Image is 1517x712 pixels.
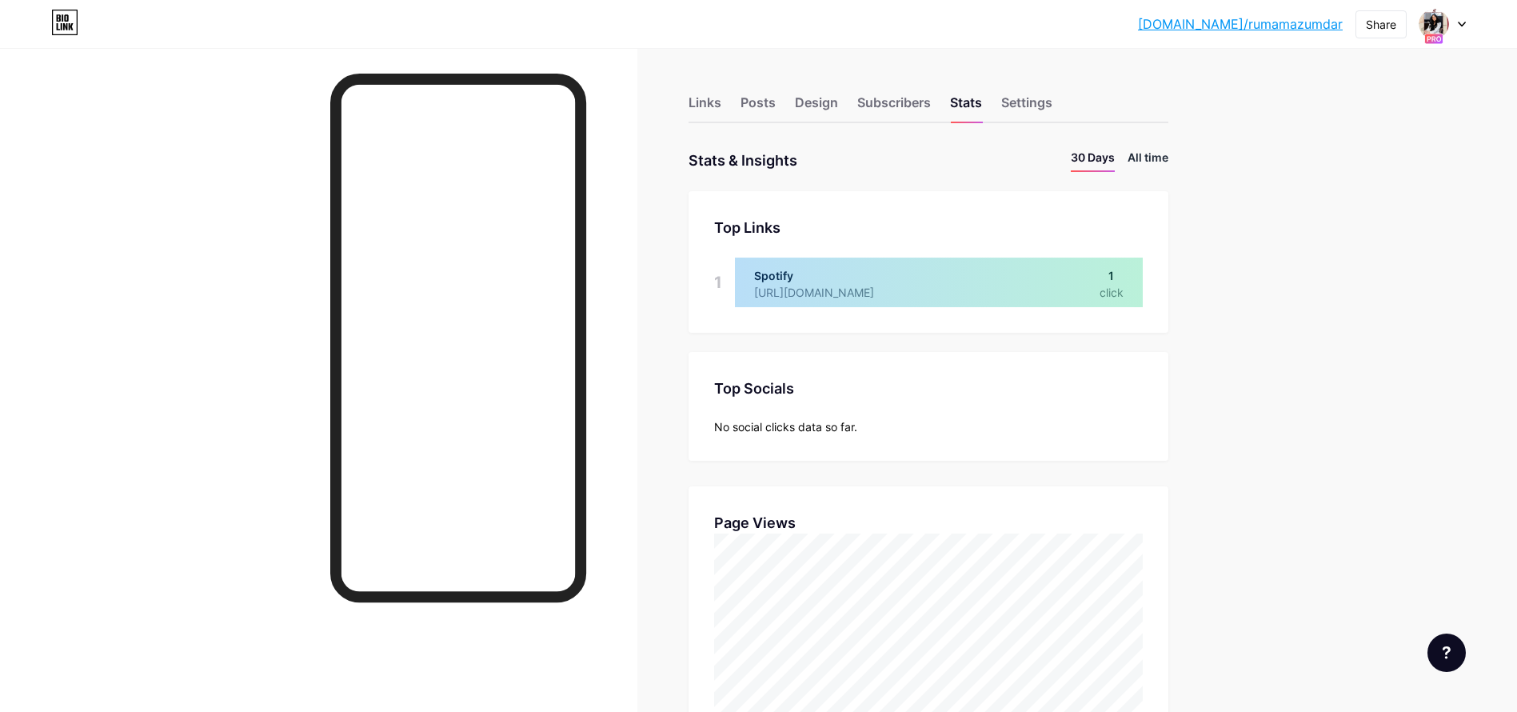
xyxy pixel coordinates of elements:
[689,149,797,172] div: Stats & Insights
[741,93,776,122] div: Posts
[714,378,1143,399] div: Top Socials
[689,93,721,122] div: Links
[714,217,1143,238] div: Top Links
[950,93,982,122] div: Stats
[1138,14,1343,34] a: [DOMAIN_NAME]/rumamazumdar
[1071,149,1115,172] li: 30 Days
[1128,149,1168,172] li: All time
[1001,93,1052,122] div: Settings
[714,512,1143,534] div: Page Views
[1366,16,1396,33] div: Share
[714,258,722,307] div: 1
[857,93,931,122] div: Subscribers
[1419,9,1449,39] img: testingbilal
[795,93,838,122] div: Design
[714,418,1143,435] div: No social clicks data so far.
